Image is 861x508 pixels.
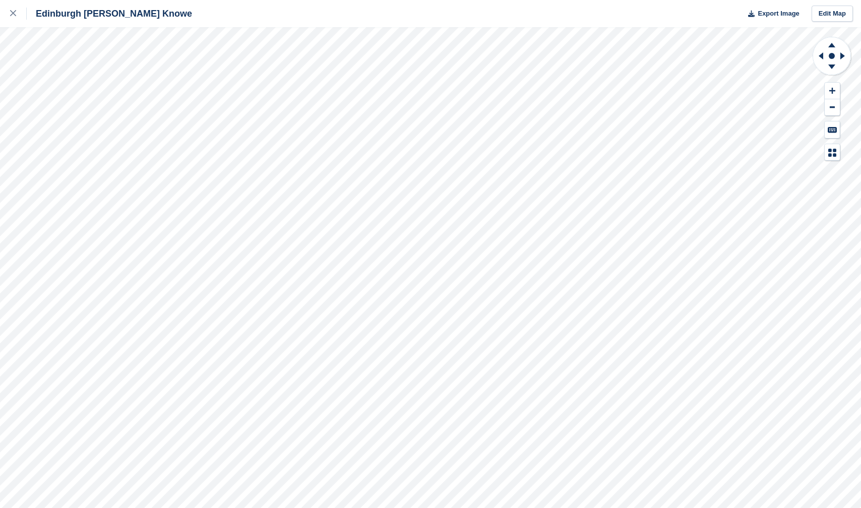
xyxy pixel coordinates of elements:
span: Export Image [758,9,799,19]
button: Zoom Out [825,99,840,116]
button: Keyboard Shortcuts [825,121,840,138]
a: Edit Map [812,6,853,22]
button: Map Legend [825,144,840,161]
button: Export Image [742,6,799,22]
div: Edinburgh [PERSON_NAME] Knowe [27,8,192,20]
button: Zoom In [825,83,840,99]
